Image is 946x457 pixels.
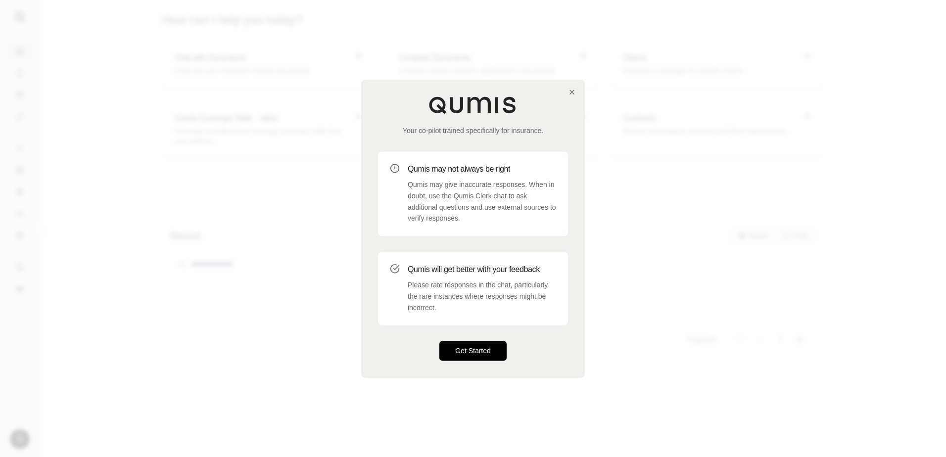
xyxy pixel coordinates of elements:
[408,264,556,275] h3: Qumis will get better with your feedback
[439,341,507,361] button: Get Started
[408,279,556,313] p: Please rate responses in the chat, particularly the rare instances where responses might be incor...
[408,163,556,175] h3: Qumis may not always be right
[408,179,556,224] p: Qumis may give inaccurate responses. When in doubt, use the Qumis Clerk chat to ask additional qu...
[378,126,568,136] p: Your co-pilot trained specifically for insurance.
[428,96,518,114] img: Qumis Logo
